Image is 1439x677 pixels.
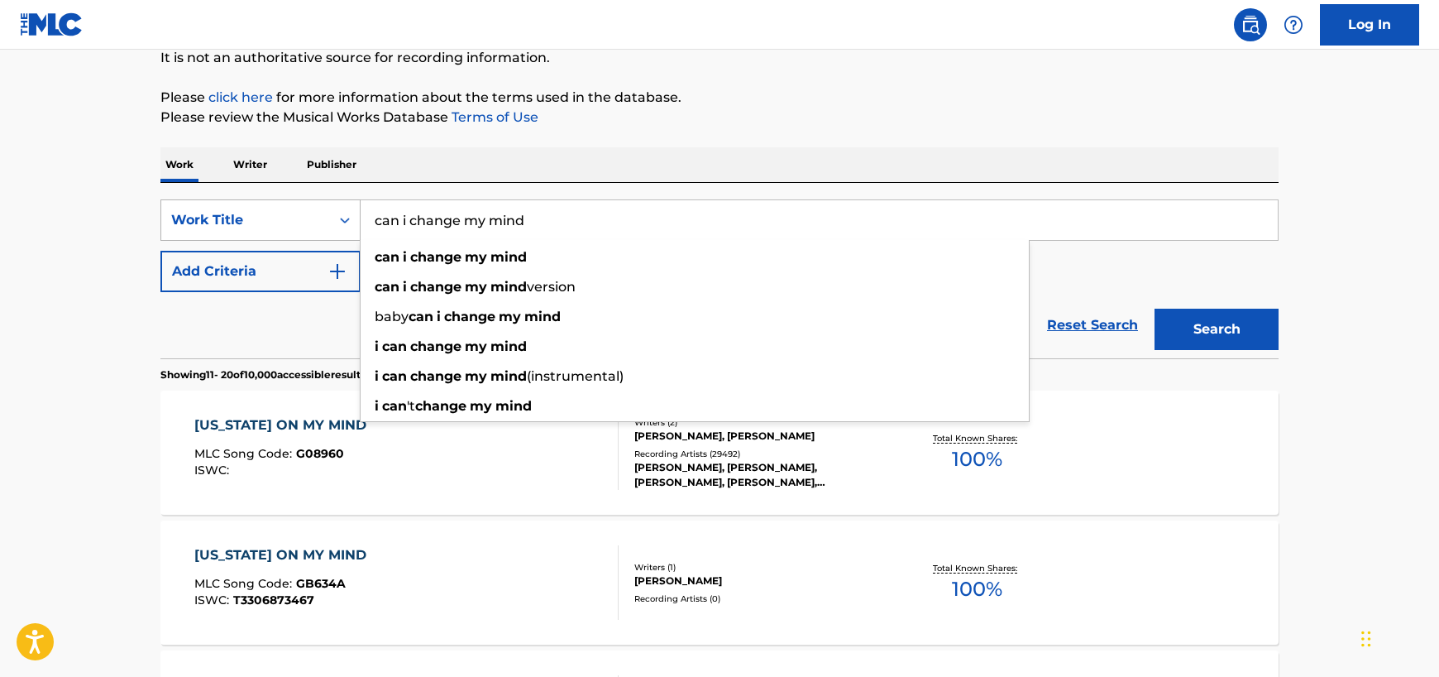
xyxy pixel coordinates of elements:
[375,279,399,295] strong: can
[409,309,433,324] strong: can
[490,368,527,384] strong: mind
[495,398,532,414] strong: mind
[634,416,884,429] div: Writers ( 2 )
[382,398,407,414] strong: can
[524,309,561,324] strong: mind
[465,249,487,265] strong: my
[465,279,487,295] strong: my
[375,309,409,324] span: baby
[375,249,399,265] strong: can
[465,368,487,384] strong: my
[302,147,361,182] p: Publisher
[448,109,538,125] a: Terms of Use
[160,251,361,292] button: Add Criteria
[415,398,466,414] strong: change
[194,593,233,607] span: ISWC :
[208,89,273,105] a: click here
[634,460,884,490] div: [PERSON_NAME], [PERSON_NAME], [PERSON_NAME], [PERSON_NAME], [PERSON_NAME], [PERSON_NAME], [PERSON...
[490,338,527,354] strong: mind
[1284,15,1303,35] img: help
[634,574,884,588] div: [PERSON_NAME]
[634,429,884,444] div: [PERSON_NAME], [PERSON_NAME]
[470,398,492,414] strong: my
[382,368,407,384] strong: can
[228,147,272,182] p: Writer
[382,338,407,354] strong: can
[403,279,407,295] strong: i
[634,593,884,605] div: Recording Artists ( 0 )
[160,391,1279,515] a: [US_STATE] ON MY MINDMLC Song Code:G08960ISWC:Writers (2)[PERSON_NAME], [PERSON_NAME]Recording Ar...
[410,368,461,384] strong: change
[160,48,1279,68] p: It is not an authoritative source for recording information.
[233,593,314,607] span: T3306873467
[527,279,576,295] span: version
[407,398,415,414] span: 't
[1039,307,1146,343] a: Reset Search
[1277,8,1310,41] div: Help
[437,309,441,324] strong: i
[490,249,527,265] strong: mind
[933,562,1021,574] p: Total Known Shares:
[375,398,379,414] strong: i
[171,210,320,230] div: Work Title
[1320,4,1419,46] a: Log In
[527,368,624,384] span: (instrumental)
[403,249,407,265] strong: i
[160,199,1279,358] form: Search Form
[410,249,461,265] strong: change
[194,446,296,461] span: MLC Song Code :
[490,279,527,295] strong: mind
[444,309,495,324] strong: change
[194,576,296,591] span: MLC Song Code :
[160,88,1279,108] p: Please for more information about the terms used in the database.
[1241,15,1260,35] img: search
[1361,614,1371,664] div: Drag
[375,338,379,354] strong: i
[194,463,233,478] span: ISWC :
[933,432,1021,444] p: Total Known Shares:
[634,448,884,460] div: Recording Artists ( 29492 )
[952,444,1002,474] span: 100 %
[1356,598,1439,677] iframe: Chat Widget
[194,415,375,435] div: [US_STATE] ON MY MIND
[410,279,461,295] strong: change
[499,309,521,324] strong: my
[375,368,379,384] strong: i
[160,521,1279,645] a: [US_STATE] ON MY MINDMLC Song Code:GB634AISWC:T3306873467Writers (1)[PERSON_NAME]Recording Artist...
[296,446,344,461] span: G08960
[952,574,1002,604] span: 100 %
[634,561,884,574] div: Writers ( 1 )
[1155,309,1279,350] button: Search
[160,108,1279,127] p: Please review the Musical Works Database
[327,262,347,281] img: 9d2ae6d4665cec9f34b9.svg
[160,147,198,182] p: Work
[194,545,375,565] div: [US_STATE] ON MY MIND
[465,338,487,354] strong: my
[410,338,461,354] strong: change
[160,367,446,382] p: Showing 11 - 20 of 10,000 accessible results (Total 1,282,024 )
[296,576,346,591] span: GB634A
[20,12,84,36] img: MLC Logo
[1234,8,1267,41] a: Public Search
